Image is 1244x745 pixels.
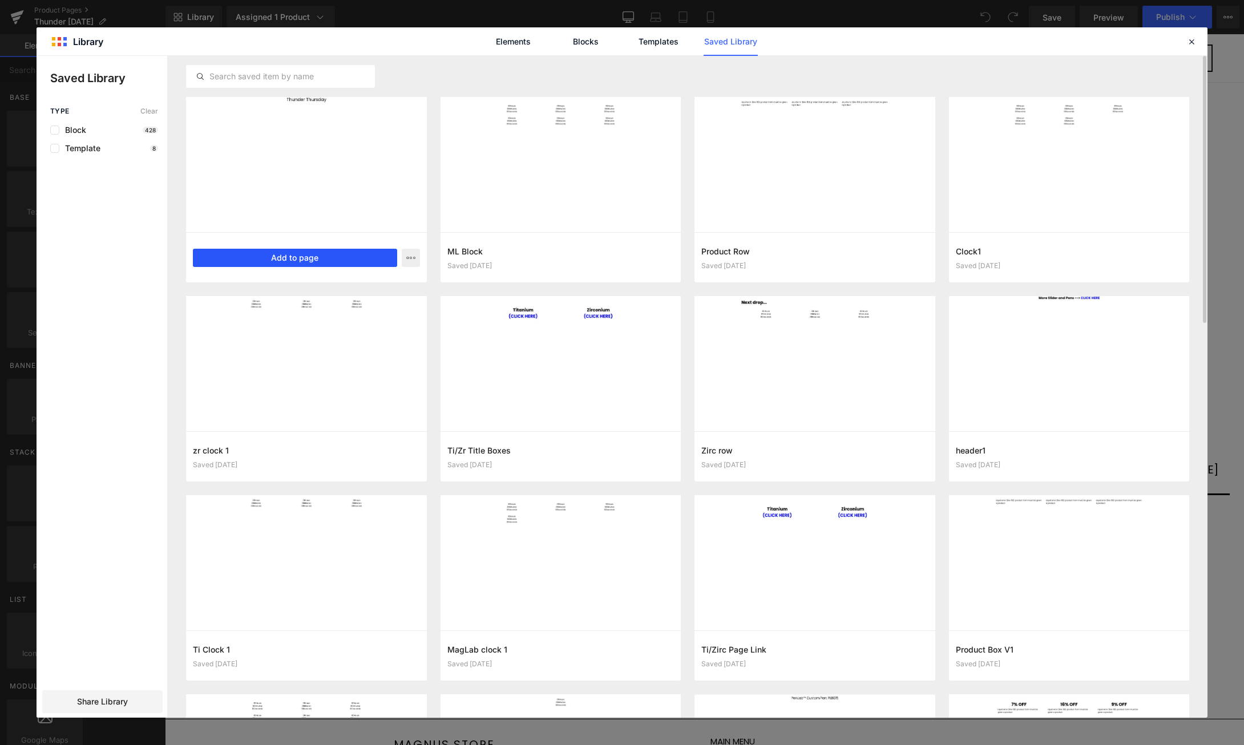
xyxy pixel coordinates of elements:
span: Template [59,144,100,153]
div: Saved [DATE] [956,660,1183,668]
h3: Ti Clock 1 [193,643,420,655]
a: Magnus Store [229,703,330,717]
div: Saved [DATE] [193,461,420,469]
input: Search saved item by name [187,70,374,83]
h3: ML Block [447,245,674,257]
div: Saved [DATE] [956,262,1183,270]
button: Sold Out [149,465,211,486]
p: or Drag & Drop elements from left sidebar [216,633,864,641]
a: Zirconium - SH050 - Squashed Toad "[PERSON_NAME] Hex" [734,428,1065,456]
button: Sold Out [508,465,571,486]
div: Saved [DATE] [447,461,674,469]
span: Block [59,125,86,135]
p: 8 [150,145,158,152]
a: Explore Blocks [433,601,535,623]
img: Zirconium SH055 - Squashed Toad [440,230,639,428]
a: Saved Library [704,27,758,56]
h3: zr clock 1 [193,444,420,456]
h3: header1 [956,444,1183,456]
button: Sold Out [868,474,930,495]
span: Sold Out [519,470,560,481]
h3: Product Box V1 [956,643,1183,655]
a: Elements [486,27,540,56]
a: $0.00 [991,10,1048,38]
img: Zirconium - SH050 - Squashed Toad [800,230,999,428]
p: Saved Library [50,70,167,87]
span: Type [50,107,70,115]
span: Share Library [77,696,128,707]
b: Sliders + Pens [450,137,629,172]
span: $227.00 [883,461,915,474]
a: Add Single Section [544,601,647,623]
div: Saved [DATE] [701,262,928,270]
span: $227.00 [523,452,555,465]
div: Saved [DATE] [956,461,1183,469]
span: Sold Out [160,470,200,481]
p: 428 [143,127,158,133]
div: Saved [DATE] [447,262,674,270]
h3: Ti/Zr Title Boxes [447,444,674,456]
div: Saved [DATE] [193,660,420,668]
a: Zirconium SH055 - Squashed Toad "Inverse Mandala" [386,434,692,447]
h3: Ti/Zirc Page Link [701,643,928,655]
div: Saved [DATE] [701,461,928,469]
h3: Zirc row [701,444,928,456]
a: Zirconium SH057 - Squashed Toad "Inverse Mandala" [27,434,332,447]
span: $0.00 [1011,17,1044,30]
div: Saved [DATE] [701,660,928,668]
h3: Clock1 [956,245,1183,257]
h3: Product Row [701,245,928,257]
strong: (In Stock ...unless the button says "Sold Out") [412,175,668,190]
button: Add to page [193,249,397,267]
span: SIGN IN [946,17,988,30]
span: $227.00 [164,452,196,465]
h3: MagLab clock 1 [447,643,674,655]
span: Sold Out [879,479,919,489]
div: Saved [DATE] [447,660,674,668]
a: Templates [631,27,685,56]
a: Blocks [559,27,613,56]
img: Magnus Store [31,10,184,37]
span: Clear [140,107,158,115]
span: "Thunder [DATE]" [361,70,719,136]
h5: Main menu [546,702,851,712]
a: SIGN IN [946,17,988,31]
img: Zirconium SH057 - Squashed Toad [80,230,279,428]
